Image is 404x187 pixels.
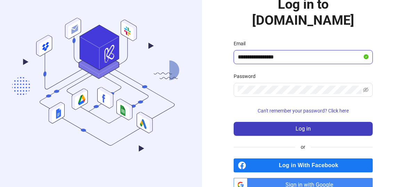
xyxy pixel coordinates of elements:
[249,158,373,172] span: Log in With Facebook
[238,53,362,61] input: Email
[258,108,349,114] span: Can't remember your password? Click here
[234,108,373,114] a: Can't remember your password? Click here
[234,158,373,172] a: Log in With Facebook
[234,105,373,116] button: Can't remember your password? Click here
[234,72,260,80] label: Password
[234,40,250,47] label: Email
[363,87,369,93] span: eye-invisible
[234,122,373,136] button: Log in
[238,86,362,94] input: Password
[295,143,311,151] span: or
[296,126,311,132] span: Log in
